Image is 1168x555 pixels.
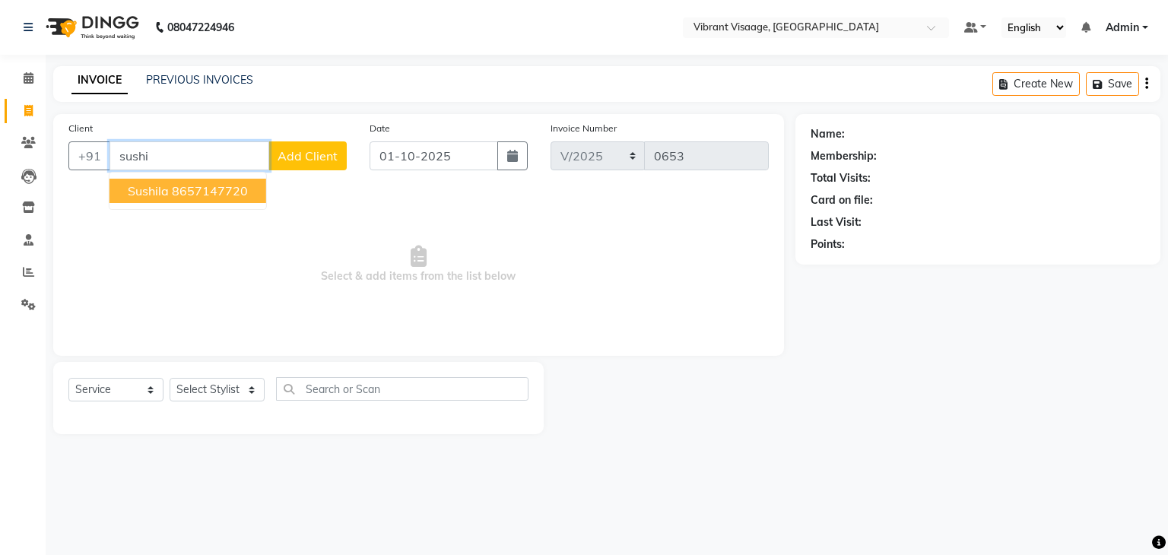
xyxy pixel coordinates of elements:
[811,192,873,208] div: Card on file:
[370,122,390,135] label: Date
[551,122,617,135] label: Invoice Number
[1086,72,1139,96] button: Save
[68,122,93,135] label: Client
[811,148,877,164] div: Membership:
[278,148,338,163] span: Add Client
[1106,20,1139,36] span: Admin
[276,377,528,401] input: Search or Scan
[71,67,128,94] a: INVOICE
[68,189,769,341] span: Select & add items from the list below
[39,6,143,49] img: logo
[167,6,234,49] b: 08047224946
[172,183,248,198] ngb-highlight: 8657147720
[109,141,269,170] input: Search by Name/Mobile/Email/Code
[811,236,845,252] div: Points:
[811,170,871,186] div: Total Visits:
[992,72,1080,96] button: Create New
[128,183,169,198] span: Sushila
[811,214,862,230] div: Last Visit:
[146,73,253,87] a: PREVIOUS INVOICES
[811,126,845,142] div: Name:
[68,141,111,170] button: +91
[268,141,347,170] button: Add Client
